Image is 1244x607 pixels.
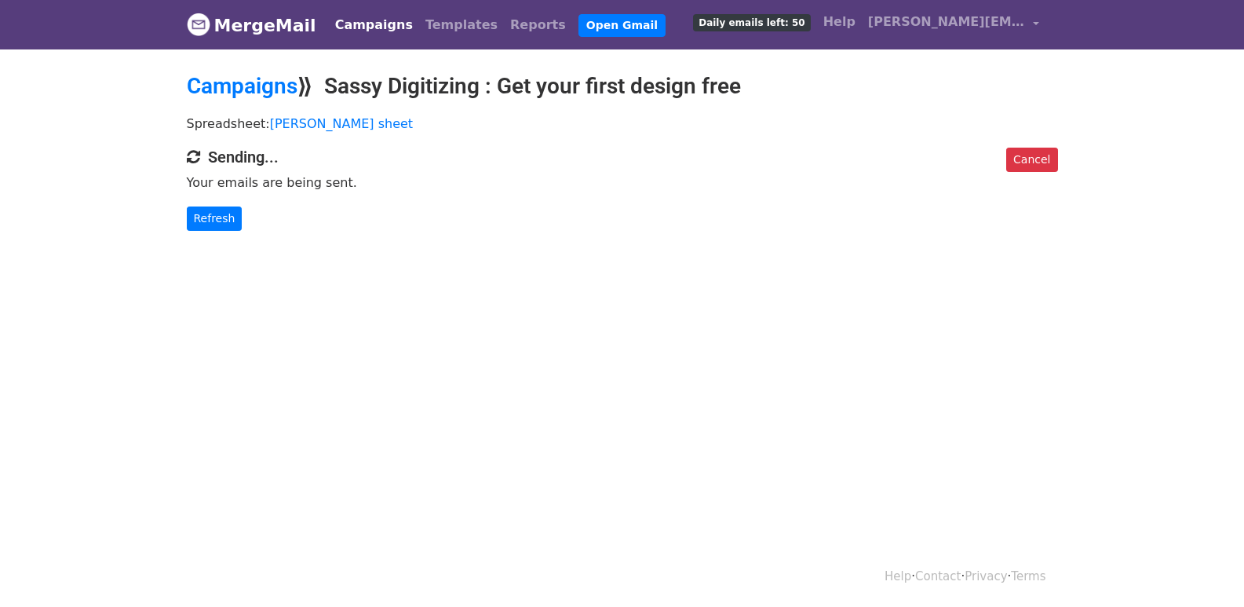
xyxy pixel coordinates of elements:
[1166,532,1244,607] iframe: Chat Widget
[187,13,210,36] img: MergeMail logo
[885,569,911,583] a: Help
[915,569,961,583] a: Contact
[187,207,243,231] a: Refresh
[187,73,1058,100] h2: ⟫ Sassy Digitizing : Get your first design free
[965,569,1007,583] a: Privacy
[578,14,666,37] a: Open Gmail
[504,9,572,41] a: Reports
[419,9,504,41] a: Templates
[1006,148,1057,172] a: Cancel
[329,9,419,41] a: Campaigns
[187,148,1058,166] h4: Sending...
[187,174,1058,191] p: Your emails are being sent.
[693,14,810,31] span: Daily emails left: 50
[187,73,297,99] a: Campaigns
[817,6,862,38] a: Help
[187,9,316,42] a: MergeMail
[687,6,816,38] a: Daily emails left: 50
[187,115,1058,132] p: Spreadsheet:
[270,116,413,131] a: [PERSON_NAME] sheet
[862,6,1045,43] a: [PERSON_NAME][EMAIL_ADDRESS][DOMAIN_NAME]
[1011,569,1045,583] a: Terms
[868,13,1025,31] span: [PERSON_NAME][EMAIL_ADDRESS][DOMAIN_NAME]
